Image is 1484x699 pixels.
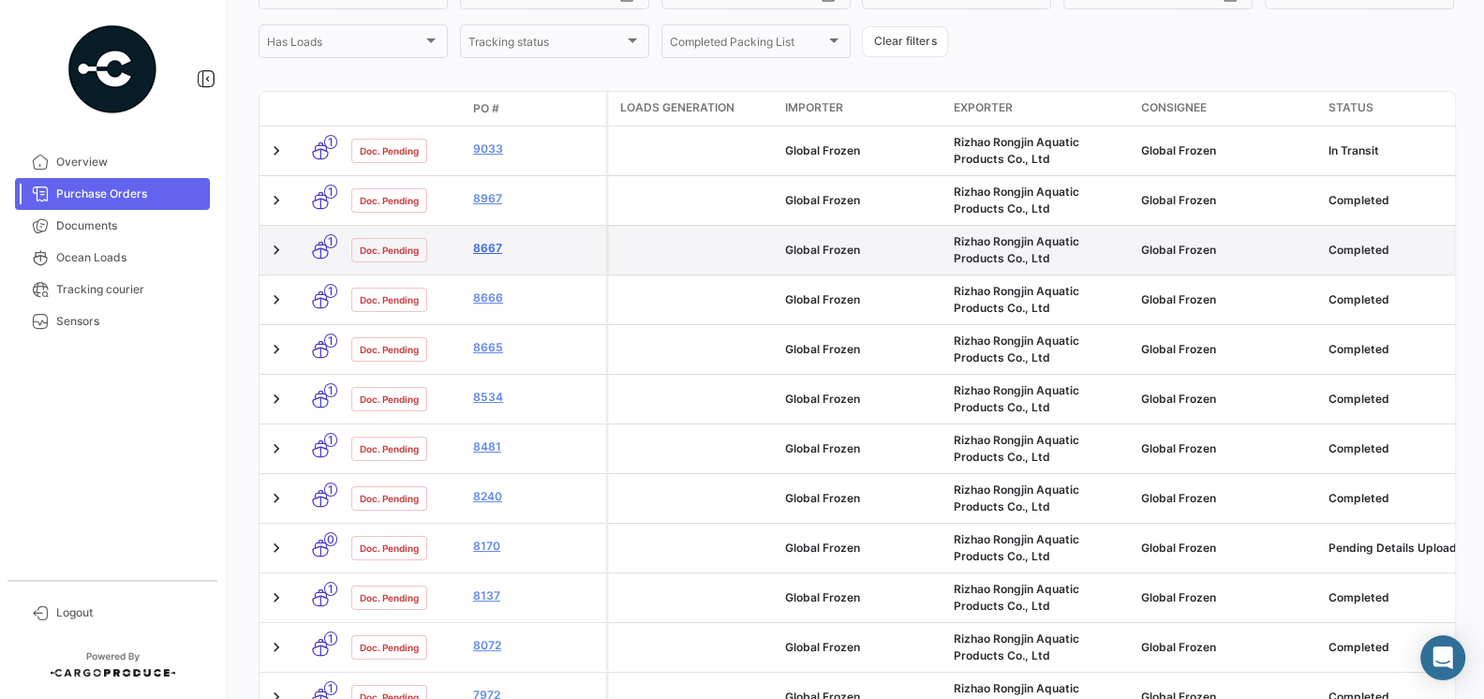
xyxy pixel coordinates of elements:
[56,604,202,621] span: Logout
[785,143,860,157] span: Global Frozen
[785,243,860,257] span: Global Frozen
[297,101,344,116] datatable-header-cell: Transport mode
[324,185,337,199] span: 1
[466,93,606,125] datatable-header-cell: PO #
[324,284,337,298] span: 1
[15,146,210,178] a: Overview
[1141,193,1216,207] span: Global Frozen
[267,191,286,210] a: Expand/Collapse Row
[324,383,337,397] span: 1
[954,532,1079,563] span: Rizhao Rongjin Aquatic Products Co., Ltd
[785,193,860,207] span: Global Frozen
[785,491,860,505] span: Global Frozen
[66,22,159,116] img: powered-by.png
[954,185,1079,216] span: Rizhao Rongjin Aquatic Products Co., Ltd
[15,274,210,305] a: Tracking courier
[15,242,210,274] a: Ocean Loads
[473,190,599,207] a: 8967
[473,141,599,157] a: 9033
[360,342,419,357] span: Doc. Pending
[785,541,860,555] span: Global Frozen
[267,340,286,359] a: Expand/Collapse Row
[954,582,1079,613] span: Rizhao Rongjin Aquatic Products Co., Ltd
[620,99,735,116] span: Loads generation
[360,541,419,556] span: Doc. Pending
[324,681,337,695] span: 1
[473,439,599,455] a: 8481
[267,489,286,508] a: Expand/Collapse Row
[1141,590,1216,604] span: Global Frozen
[360,392,419,407] span: Doc. Pending
[954,632,1079,662] span: Rizhao Rongjin Aquatic Products Co., Ltd
[785,441,860,455] span: Global Frozen
[360,243,419,258] span: Doc. Pending
[267,638,286,657] a: Expand/Collapse Row
[609,92,778,126] datatable-header-cell: Loads generation
[344,101,466,116] datatable-header-cell: Doc. Status
[954,284,1079,315] span: Rizhao Rongjin Aquatic Products Co., Ltd
[267,290,286,309] a: Expand/Collapse Row
[267,390,286,409] a: Expand/Collapse Row
[1420,635,1465,680] div: Abrir Intercom Messenger
[56,313,202,330] span: Sensors
[954,433,1079,464] span: Rizhao Rongjin Aquatic Products Co., Ltd
[1141,292,1216,306] span: Global Frozen
[324,334,337,348] span: 1
[473,587,599,604] a: 8137
[670,37,825,51] span: Completed Packing List
[15,210,210,242] a: Documents
[473,389,599,406] a: 8534
[785,640,860,654] span: Global Frozen
[954,99,1013,116] span: Exporter
[473,339,599,356] a: 8665
[1134,92,1321,126] datatable-header-cell: Consignee
[954,234,1079,265] span: Rizhao Rongjin Aquatic Products Co., Ltd
[473,538,599,555] a: 8170
[56,186,202,202] span: Purchase Orders
[15,178,210,210] a: Purchase Orders
[785,590,860,604] span: Global Frozen
[267,439,286,458] a: Expand/Collapse Row
[360,640,419,655] span: Doc. Pending
[267,588,286,607] a: Expand/Collapse Row
[324,532,337,546] span: 0
[1328,99,1373,116] span: Status
[468,37,624,51] span: Tracking status
[1141,541,1216,555] span: Global Frozen
[785,342,860,356] span: Global Frozen
[324,632,337,646] span: 1
[785,392,860,406] span: Global Frozen
[473,488,599,505] a: 8240
[473,100,499,117] span: PO #
[778,92,946,126] datatable-header-cell: Importer
[1141,342,1216,356] span: Global Frozen
[862,26,948,57] button: Clear filters
[473,240,599,257] a: 8667
[56,154,202,171] span: Overview
[360,143,419,158] span: Doc. Pending
[360,292,419,307] span: Doc. Pending
[785,292,860,306] span: Global Frozen
[324,483,337,497] span: 1
[1141,640,1216,654] span: Global Frozen
[785,99,843,116] span: Importer
[360,491,419,506] span: Doc. Pending
[324,433,337,447] span: 1
[473,637,599,654] a: 8072
[267,37,423,51] span: Has Loads
[15,305,210,337] a: Sensors
[946,92,1134,126] datatable-header-cell: Exporter
[360,193,419,208] span: Doc. Pending
[324,234,337,248] span: 1
[473,290,599,306] a: 8666
[324,135,337,149] span: 1
[954,334,1079,364] span: Rizhao Rongjin Aquatic Products Co., Ltd
[954,383,1079,414] span: Rizhao Rongjin Aquatic Products Co., Ltd
[954,483,1079,513] span: Rizhao Rongjin Aquatic Products Co., Ltd
[954,135,1079,166] span: Rizhao Rongjin Aquatic Products Co., Ltd
[324,582,337,596] span: 1
[267,539,286,558] a: Expand/Collapse Row
[267,241,286,260] a: Expand/Collapse Row
[1141,392,1216,406] span: Global Frozen
[267,141,286,160] a: Expand/Collapse Row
